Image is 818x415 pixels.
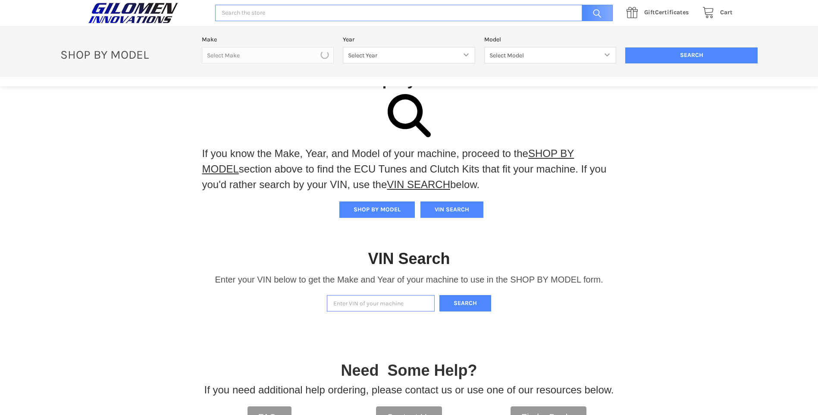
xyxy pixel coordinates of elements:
[343,35,475,44] label: Year
[215,5,613,22] input: Search the store
[215,273,603,286] p: Enter your VIN below to get the Make and Year of your machine to use in the SHOP BY MODEL form.
[86,2,206,24] a: GILOMEN INNOVATIONS
[698,7,733,18] a: Cart
[439,295,491,312] button: Search
[644,9,655,16] span: Gift
[625,47,758,64] input: Search
[202,146,616,192] p: If you know the Make, Year, and Model of your machine, proceed to the section above to find the E...
[202,35,334,44] label: Make
[327,295,435,312] input: Enter VIN of your machine
[341,359,477,382] p: Need Some Help?
[86,2,181,24] img: GILOMEN INNOVATIONS
[339,201,415,218] button: SHOP BY MODEL
[56,47,197,62] p: SHOP BY MODEL
[622,7,698,18] a: GiftCertificates
[577,5,613,22] input: Search
[420,201,483,218] button: VIN SEARCH
[368,249,450,268] h1: VIN Search
[202,148,574,175] a: SHOP BY MODEL
[644,9,689,16] span: Certificates
[387,179,450,190] a: VIN SEARCH
[204,382,614,398] p: If you need additional help ordering, please contact us or use one of our resources below.
[720,9,733,16] span: Cart
[484,35,617,44] label: Model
